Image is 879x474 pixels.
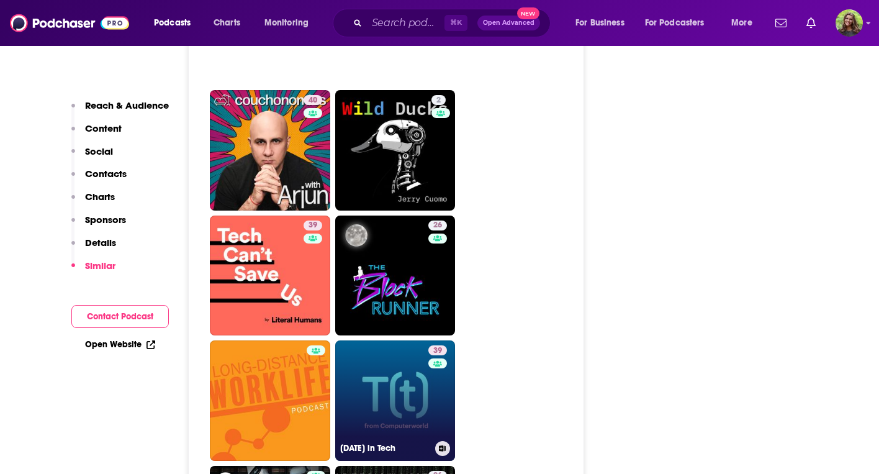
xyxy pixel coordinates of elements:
button: Reach & Audience [71,99,169,122]
p: Sponsors [85,214,126,226]
button: open menu [145,13,207,33]
button: Charts [71,191,115,214]
button: Social [71,145,113,168]
a: 40 [304,95,322,105]
a: Charts [205,13,248,33]
button: Similar [71,260,115,283]
a: Show notifications dropdown [770,12,791,34]
a: 2 [431,95,446,105]
span: Logged in as reagan34226 [836,9,863,37]
a: 26 [335,216,456,336]
p: Social [85,145,113,157]
div: Search podcasts, credits, & more... [345,9,562,37]
p: Reach & Audience [85,99,169,111]
span: For Business [575,14,624,32]
button: Sponsors [71,214,126,237]
img: Podchaser - Follow, Share and Rate Podcasts [10,11,129,35]
span: 39 [433,345,442,357]
span: New [517,7,539,19]
button: Open AdvancedNew [477,16,540,30]
span: For Podcasters [645,14,705,32]
button: Contacts [71,168,127,191]
p: Details [85,237,116,248]
p: Similar [85,260,115,271]
button: Show profile menu [836,9,863,37]
span: 26 [433,219,442,232]
a: 39 [428,345,447,355]
a: 39 [210,216,330,336]
a: 26 [428,221,447,230]
p: Content [85,122,122,134]
span: 39 [309,219,317,232]
span: Open Advanced [483,20,534,26]
a: Show notifications dropdown [801,12,821,34]
span: Monitoring [264,14,309,32]
a: 39[DATE] in Tech [335,340,456,461]
p: Charts [85,191,115,203]
p: Contacts [85,168,127,180]
button: Details [71,237,116,260]
span: Podcasts [154,14,191,32]
span: More [731,14,752,32]
button: Content [71,122,122,145]
h3: [DATE] in Tech [340,443,430,453]
span: Charts [214,14,240,32]
span: 40 [309,94,317,107]
a: 39 [304,221,322,230]
a: 2 [335,90,456,211]
a: 40 [210,90,330,211]
button: open menu [567,13,640,33]
span: ⌘ K [444,15,467,31]
a: Open Website [85,339,155,350]
button: open menu [723,13,768,33]
img: User Profile [836,9,863,37]
button: open menu [637,13,723,33]
span: 2 [436,94,441,107]
input: Search podcasts, credits, & more... [367,13,444,33]
button: open menu [256,13,325,33]
button: Contact Podcast [71,305,169,328]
